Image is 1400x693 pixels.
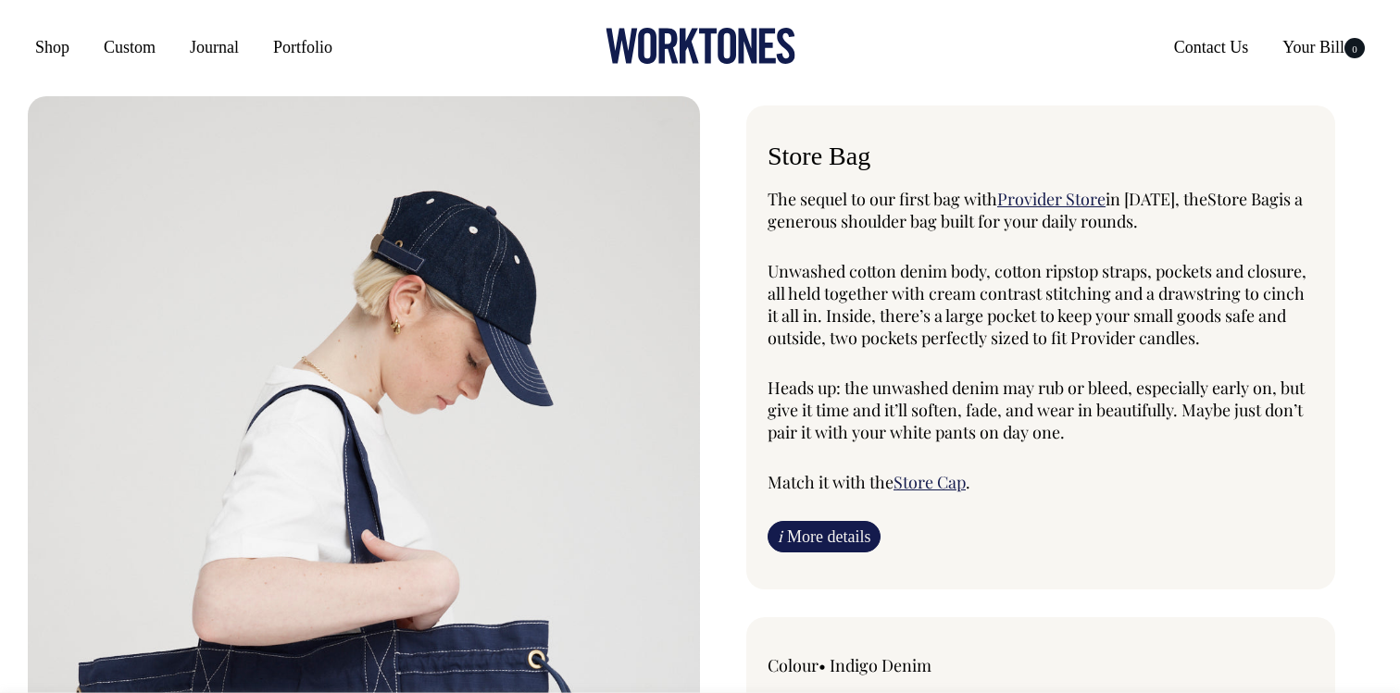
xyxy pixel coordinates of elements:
a: Store Cap [894,471,966,493]
span: Unwashed cotton denim body, cotton ripstop straps, pockets and closure, all held together with cr... [768,260,1306,349]
h6: Store Bag [768,142,1314,171]
a: iMore details [768,521,881,552]
label: Indigo Denim [830,654,931,676]
span: Store Bag [1207,188,1279,210]
span: Heads up: the unwashed denim may rub or bleed, especially early on, but give it time and it’ll so... [768,377,1305,443]
a: Custom [96,31,163,64]
span: • [819,654,826,676]
span: in [DATE], the [1106,188,1207,210]
a: Provider Store [997,188,1106,210]
span: 0 [1344,38,1365,58]
a: Shop [28,31,77,64]
div: Colour [768,654,986,676]
span: i [778,526,782,546]
span: is a generous shoulder bag built for your daily rounds. [768,188,1303,232]
a: Your Bill0 [1275,31,1372,64]
a: Portfolio [266,31,340,64]
span: The sequel to our first bag with [768,188,997,210]
a: Journal [182,31,246,64]
a: Contact Us [1167,31,1256,64]
span: Match it with the . [768,471,970,493]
